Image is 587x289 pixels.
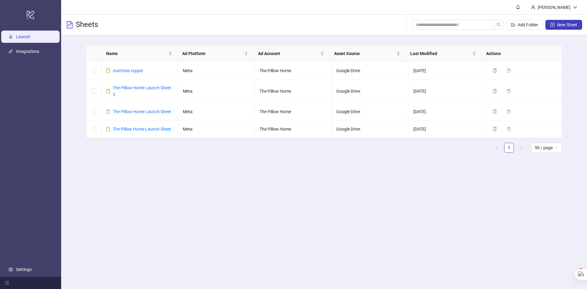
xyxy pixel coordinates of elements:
span: Ad Platform [182,50,243,57]
a: mattress topper [113,68,143,73]
span: Name [106,50,167,57]
span: delete [507,89,511,93]
td: Google Drive [331,80,408,103]
td: [DATE] [408,103,485,120]
div: Page Size [531,143,562,153]
a: 1 [504,143,514,152]
td: Meta [178,103,255,120]
button: New Sheet [545,20,582,30]
span: file [106,109,110,114]
span: New Sheet [557,22,577,27]
button: left [492,143,502,153]
span: search [497,23,501,27]
span: plus-square [550,23,555,27]
td: Google Drive [331,103,408,120]
td: [DATE] [408,80,485,103]
a: Integrations [16,49,39,54]
li: Next Page [516,143,526,153]
a: The Pillow Home Launch Sheet [113,127,171,132]
td: The Pillow Home [255,120,331,138]
li: Previous Page [492,143,502,153]
a: Launch [16,34,30,39]
span: delete [507,109,511,114]
td: The Pillow Home [255,62,331,80]
span: file [106,69,110,73]
span: delete [507,127,511,131]
span: 50 / page [535,143,558,152]
th: Ad Account [253,45,329,62]
span: down [573,5,577,9]
span: delete [507,69,511,73]
span: Last Modified [410,50,471,57]
td: Google Drive [331,62,408,80]
td: [DATE] [408,62,485,80]
span: right [519,146,523,149]
span: copy [493,89,497,93]
td: [DATE] [408,120,485,138]
td: Meta [178,62,255,80]
span: folder-add [511,23,515,27]
td: Google Drive [331,120,408,138]
button: Add Folder [506,20,543,30]
a: The Pillow Home Launch Sheet 3 [113,85,171,97]
td: Meta [178,120,255,138]
th: Ad Platform [177,45,253,62]
iframe: Intercom live chat [566,268,581,283]
span: user [531,5,535,9]
li: 1 [504,143,514,153]
div: [PERSON_NAME] [535,4,573,11]
span: copy [493,109,497,114]
td: The Pillow Home [255,80,331,103]
span: 1 [579,268,584,273]
th: Asset Source [329,45,405,62]
a: Settings [16,267,31,272]
span: Asset Source [334,50,395,57]
span: Add Folder [518,22,538,27]
span: copy [493,69,497,73]
h3: Sheets [76,20,98,30]
span: file [106,127,110,131]
span: file [106,89,110,93]
a: The Pillow Home Launch Sheet [113,109,171,114]
span: Ad Account [258,50,319,57]
span: left [495,146,499,149]
th: Name [101,45,177,62]
span: menu-fold [5,281,9,285]
span: file-text [66,21,73,28]
span: bell [516,5,520,9]
td: The Pillow Home [255,103,331,120]
span: copy [493,127,497,131]
th: Last Modified [405,45,482,62]
td: Meta [178,80,255,103]
button: right [516,143,526,153]
th: Actions [481,45,557,62]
